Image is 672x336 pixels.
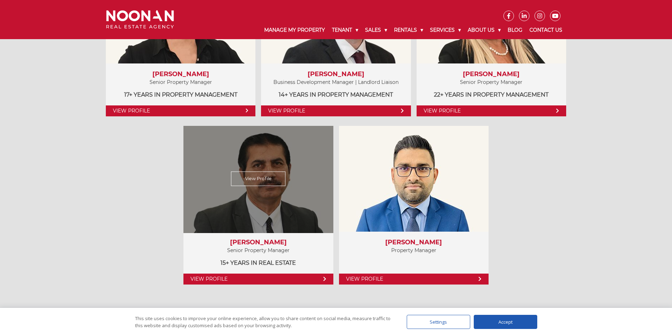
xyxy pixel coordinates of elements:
[328,21,362,39] a: Tenant
[426,21,464,39] a: Services
[424,90,559,99] p: 22+ years in Property Management
[113,90,248,99] p: 17+ years in Property Management
[526,21,566,39] a: Contact Us
[346,239,482,246] h3: [PERSON_NAME]
[417,105,566,116] a: View Profile
[424,71,559,78] h3: [PERSON_NAME]
[106,10,174,29] img: Noonan Real Estate Agency
[190,239,326,246] h3: [PERSON_NAME]
[268,90,404,99] p: 14+ years in Property Management
[504,21,526,39] a: Blog
[183,274,333,285] a: View Profile
[231,171,286,186] a: View Profile
[261,21,328,39] a: Manage My Property
[106,105,255,116] a: View Profile
[190,258,326,267] p: 15+ years in Real Estate
[261,105,411,116] a: View Profile
[346,246,482,255] p: Property Manager
[268,78,404,87] p: Business Development Manager | Landlord Liaison
[190,246,326,255] p: Senior Property Manager
[424,78,559,87] p: Senior Property Manager
[113,78,248,87] p: Senior Property Manager
[135,315,393,329] div: This site uses cookies to improve your online experience, allow you to share content on social me...
[391,21,426,39] a: Rentals
[362,21,391,39] a: Sales
[474,315,537,329] div: Accept
[339,274,489,285] a: View Profile
[113,71,248,78] h3: [PERSON_NAME]
[268,71,404,78] h3: [PERSON_NAME]
[407,315,470,329] div: Settings
[464,21,504,39] a: About Us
